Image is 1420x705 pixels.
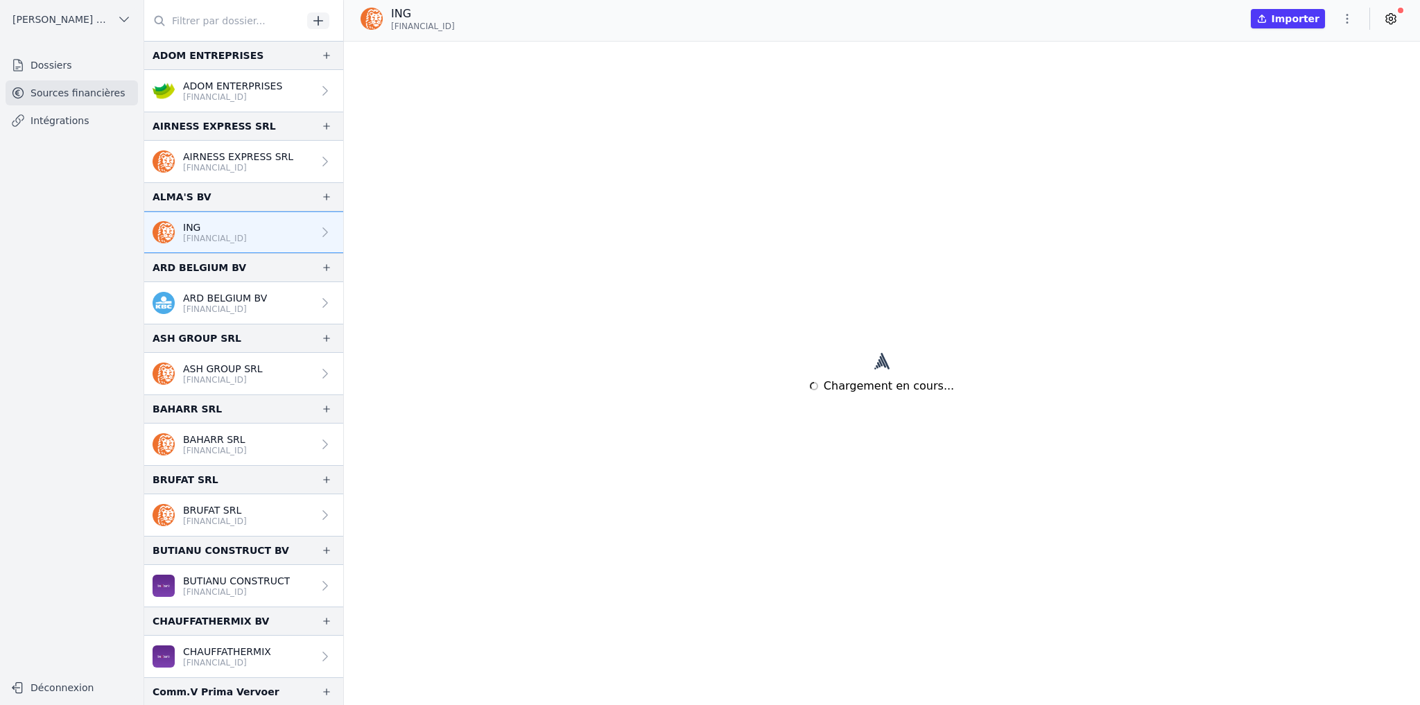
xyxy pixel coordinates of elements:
p: [FINANCIAL_ID] [183,516,247,527]
p: ING [391,6,455,22]
img: ing.png [153,363,175,385]
p: [FINANCIAL_ID] [183,233,247,244]
a: BUTIANU CONSTRUCT [FINANCIAL_ID] [144,565,343,607]
a: ING [FINANCIAL_ID] [144,211,343,253]
p: [FINANCIAL_ID] [183,586,290,598]
img: ing.png [361,8,383,30]
a: ARD BELGIUM BV [FINANCIAL_ID] [144,282,343,324]
div: BRUFAT SRL [153,471,218,488]
span: [FINANCIAL_ID] [391,21,455,32]
p: CHAUFFATHERMIX [183,645,271,659]
p: ARD BELGIUM BV [183,291,267,305]
div: ALMA'S BV [153,189,211,205]
p: [FINANCIAL_ID] [183,445,247,456]
img: ing.png [153,221,175,243]
a: CHAUFFATHERMIX [FINANCIAL_ID] [144,636,343,677]
p: BUTIANU CONSTRUCT [183,574,290,588]
a: BRUFAT SRL [FINANCIAL_ID] [144,494,343,536]
div: ASH GROUP SRL [153,330,241,347]
div: BUTIANU CONSTRUCT BV [153,542,289,559]
button: Importer [1251,9,1325,28]
input: Filtrer par dossier... [144,8,302,33]
a: AIRNESS EXPRESS SRL [FINANCIAL_ID] [144,141,343,182]
div: CHAUFFATHERMIX BV [153,613,269,629]
p: ADOM ENTERPRISES [183,79,282,93]
p: [FINANCIAL_ID] [183,92,282,103]
img: ing.png [153,433,175,455]
p: [FINANCIAL_ID] [183,657,271,668]
a: Sources financières [6,80,138,105]
p: ING [183,220,247,234]
span: [PERSON_NAME] ET PARTNERS SRL [12,12,112,26]
img: ing.png [153,504,175,526]
a: Intégrations [6,108,138,133]
div: BAHARR SRL [153,401,222,417]
p: [FINANCIAL_ID] [183,304,267,315]
p: [FINANCIAL_ID] [183,374,263,385]
div: ADOM ENTREPRISES [153,47,263,64]
p: ASH GROUP SRL [183,362,263,376]
a: BAHARR SRL [FINANCIAL_ID] [144,424,343,465]
a: ADOM ENTERPRISES [FINANCIAL_ID] [144,70,343,112]
button: Déconnexion [6,677,138,699]
a: Dossiers [6,53,138,78]
img: BEOBANK_CTBKBEBX.png [153,575,175,597]
img: crelan.png [153,80,175,102]
img: ing.png [153,150,175,173]
div: AIRNESS EXPRESS SRL [153,118,276,134]
p: BRUFAT SRL [183,503,247,517]
img: BEOBANK_CTBKBEBX.png [153,645,175,668]
p: [FINANCIAL_ID] [183,162,293,173]
a: ASH GROUP SRL [FINANCIAL_ID] [144,353,343,394]
p: AIRNESS EXPRESS SRL [183,150,293,164]
p: BAHARR SRL [183,433,247,446]
img: kbc.png [153,292,175,314]
span: Chargement en cours... [824,378,954,394]
div: ARD BELGIUM BV [153,259,246,276]
div: Comm.V Prima Vervoer [153,684,279,700]
button: [PERSON_NAME] ET PARTNERS SRL [6,8,138,31]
